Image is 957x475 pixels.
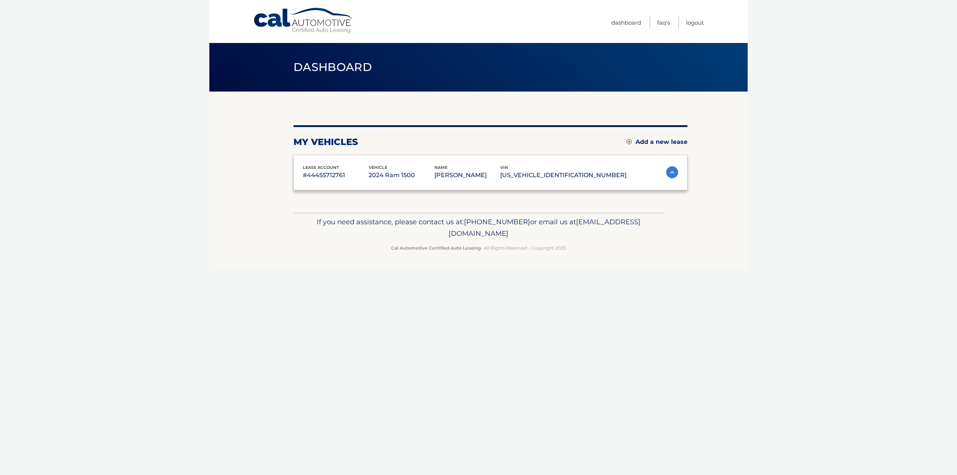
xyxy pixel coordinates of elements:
[391,245,481,251] strong: Cal Automotive Certified Auto Leasing
[627,138,687,146] a: Add a new lease
[369,170,434,181] p: 2024 Ram 1500
[657,16,670,29] a: FAQ's
[627,139,632,144] img: add.svg
[686,16,704,29] a: Logout
[293,136,358,148] h2: my vehicles
[253,7,354,34] a: Cal Automotive
[434,165,447,170] span: name
[611,16,641,29] a: Dashboard
[369,165,387,170] span: vehicle
[298,216,659,240] p: If you need assistance, please contact us at: or email us at
[434,170,500,181] p: [PERSON_NAME]
[500,165,508,170] span: vin
[298,244,659,252] p: - All Rights Reserved - Copyright 2025
[464,218,530,226] span: [PHONE_NUMBER]
[666,166,678,178] img: accordion-active.svg
[500,170,627,181] p: [US_VEHICLE_IDENTIFICATION_NUMBER]
[303,165,339,170] span: lease account
[293,60,372,74] span: Dashboard
[303,170,369,181] p: #44455712761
